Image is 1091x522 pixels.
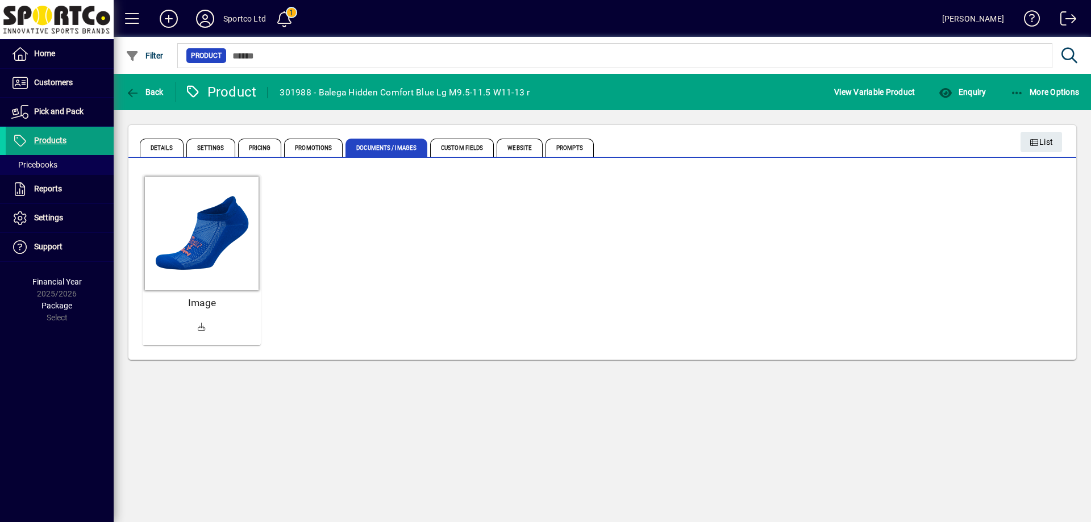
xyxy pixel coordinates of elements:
span: Settings [34,213,63,222]
a: Reports [6,175,114,203]
button: Back [123,82,166,102]
div: Sportco Ltd [223,10,266,28]
span: Financial Year [32,277,82,286]
a: Logout [1052,2,1077,39]
a: Customers [6,69,114,97]
span: Support [34,242,63,251]
span: Back [126,87,164,97]
span: Details [140,139,184,157]
button: Enquiry [936,82,989,102]
span: Pricing [238,139,282,157]
span: Settings [186,139,235,157]
a: Pick and Pack [6,98,114,126]
span: Package [41,301,72,310]
div: 301988 - Balega Hidden Comfort Blue Lg M9.5-11.5 W11-13 r [280,83,530,102]
span: More Options [1010,87,1080,97]
a: Image [147,297,256,309]
span: Enquiry [939,87,986,97]
span: Product [191,50,222,61]
span: Prompts [545,139,594,157]
span: Website [497,139,543,157]
span: Home [34,49,55,58]
span: Pick and Pack [34,107,84,116]
div: Product [185,83,257,101]
div: [PERSON_NAME] [942,10,1004,28]
span: Custom Fields [430,139,494,157]
a: Support [6,233,114,261]
button: Filter [123,45,166,66]
a: Pricebooks [6,155,114,174]
span: Customers [34,78,73,87]
a: Settings [6,204,114,232]
button: View Variable Product [831,82,918,102]
span: Products [34,136,66,145]
span: View Variable Product [834,83,915,101]
app-page-header-button: Back [114,82,176,102]
span: Pricebooks [11,160,57,169]
button: Profile [187,9,223,29]
button: More Options [1007,82,1082,102]
span: Reports [34,184,62,193]
span: List [1030,133,1053,152]
span: Promotions [284,139,343,157]
a: Home [6,40,114,68]
span: Documents / Images [345,139,427,157]
a: Download [188,314,215,341]
a: Knowledge Base [1015,2,1040,39]
span: Filter [126,51,164,60]
button: Add [151,9,187,29]
button: List [1021,132,1063,152]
